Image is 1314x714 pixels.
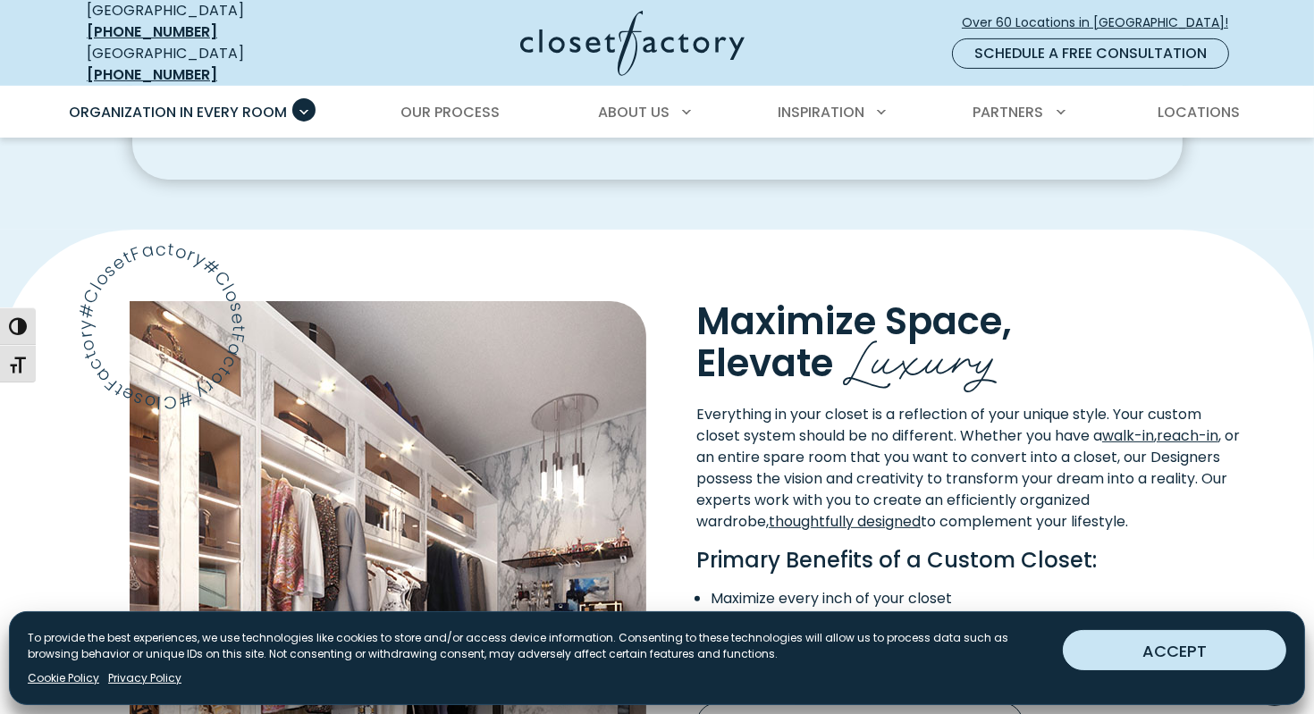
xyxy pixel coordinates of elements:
button: ACCEPT [1063,630,1286,670]
p: Everything in your closet is a reflection of your unique style. Your custom closet system should ... [696,404,1242,533]
span: Partners [973,102,1044,122]
li: Maximize every inch of your closet [711,588,1242,609]
p: To provide the best experiences, we use technologies like cookies to store and/or access device i... [28,630,1049,662]
span: About Us [598,102,670,122]
div: [GEOGRAPHIC_DATA] [87,43,346,86]
nav: Primary Menu [56,88,1258,138]
span: Locations [1158,102,1240,122]
a: [PHONE_NUMBER] [87,21,217,42]
span: Organization in Every Room [69,102,287,122]
span: Elevate [696,337,833,390]
span: Maximize Space, [696,295,1012,348]
a: Over 60 Locations in [GEOGRAPHIC_DATA]! [961,7,1243,38]
a: [PHONE_NUMBER] [87,64,217,85]
a: Privacy Policy [108,670,181,686]
span: Our Process [400,102,500,122]
a: reach-in [1157,425,1218,446]
li: Increase storage with shelves, drawers, and hanging areas [711,609,1242,631]
span: Luxury [843,315,999,394]
a: walk-in [1102,425,1154,446]
a: Cookie Policy [28,670,99,686]
img: Closet Factory Logo [520,11,745,76]
a: Schedule a Free Consultation [952,38,1229,69]
a: thoughtfully designed [769,511,921,532]
span: Over 60 Locations in [GEOGRAPHIC_DATA]! [962,13,1242,32]
strong: Primary Benefits of a Custom Closet: [696,545,1097,575]
span: Inspiration [778,102,864,122]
